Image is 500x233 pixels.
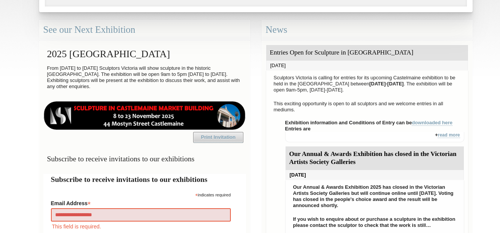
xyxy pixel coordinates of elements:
[285,120,453,126] strong: Exhibition information and Conditions of Entry can be
[286,170,464,180] div: [DATE]
[266,45,468,61] div: Entries Open for Sculpture in [GEOGRAPHIC_DATA]
[266,61,468,71] div: [DATE]
[286,146,464,170] div: Our Annual & Awards Exhibition has closed in the Victorian Artists Society Galleries
[43,101,246,130] img: castlemaine-ldrbd25v2.png
[43,151,246,166] h3: Subscribe to receive invitations to our exhibitions
[289,214,460,230] p: If you wish to enquire about or purchase a sculpture in the exhibition please contact the sculpto...
[51,198,231,207] label: Email Address
[412,120,452,126] a: downloaded here
[43,45,246,63] h2: 2025 [GEOGRAPHIC_DATA]
[43,63,246,92] p: From [DATE] to [DATE] Sculptors Victoria will show sculpture in the historic [GEOGRAPHIC_DATA]. T...
[285,132,464,142] div: +
[289,182,460,211] p: Our Annual & Awards Exhibition 2025 has closed in the Victorian Artists Society Galleries but wil...
[39,20,250,40] div: See our Next Exhibition
[262,20,473,40] div: News
[51,222,231,231] div: This field is required.
[51,174,238,185] h2: Subscribe to receive invitations to our exhibitions
[369,81,404,87] strong: [DATE]-[DATE]
[270,99,464,115] p: This exciting opportunity is open to all sculptors and we welcome entries in all mediums.
[193,132,243,143] a: Print Invitation
[438,132,460,138] a: read more
[51,191,231,198] div: indicates required
[270,73,464,95] p: Sculptors Victoria is calling for entries for its upcoming Castelmaine exhibition to be held in t...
